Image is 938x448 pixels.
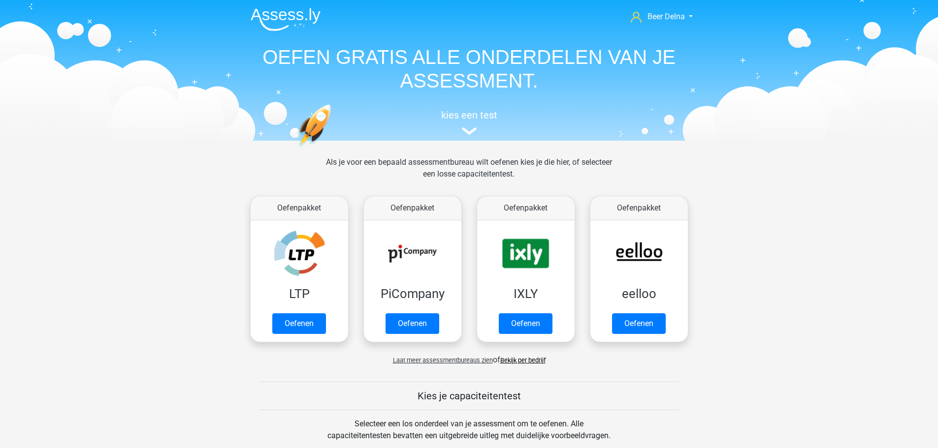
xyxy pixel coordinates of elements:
[627,11,696,23] a: Beer Delna
[243,45,696,92] h1: OEFEN GRATIS ALLE ONDERDELEN VAN JE ASSESSMENT.
[251,8,321,31] img: Assessly
[500,357,546,364] a: Bekijk per bedrijf
[393,357,493,364] span: Laat meer assessmentbureaus zien
[386,313,439,334] a: Oefenen
[243,109,696,121] h5: kies een test
[462,127,477,135] img: assessment
[243,109,696,135] a: kies een test
[297,104,369,193] img: oefenen
[647,12,685,21] span: Beer Delna
[259,390,679,402] h5: Kies je capaciteitentest
[272,313,326,334] a: Oefenen
[243,346,696,366] div: of
[612,313,666,334] a: Oefenen
[318,156,620,192] div: Als je voor een bepaald assessmentbureau wilt oefenen kies je die hier, of selecteer een losse ca...
[499,313,552,334] a: Oefenen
